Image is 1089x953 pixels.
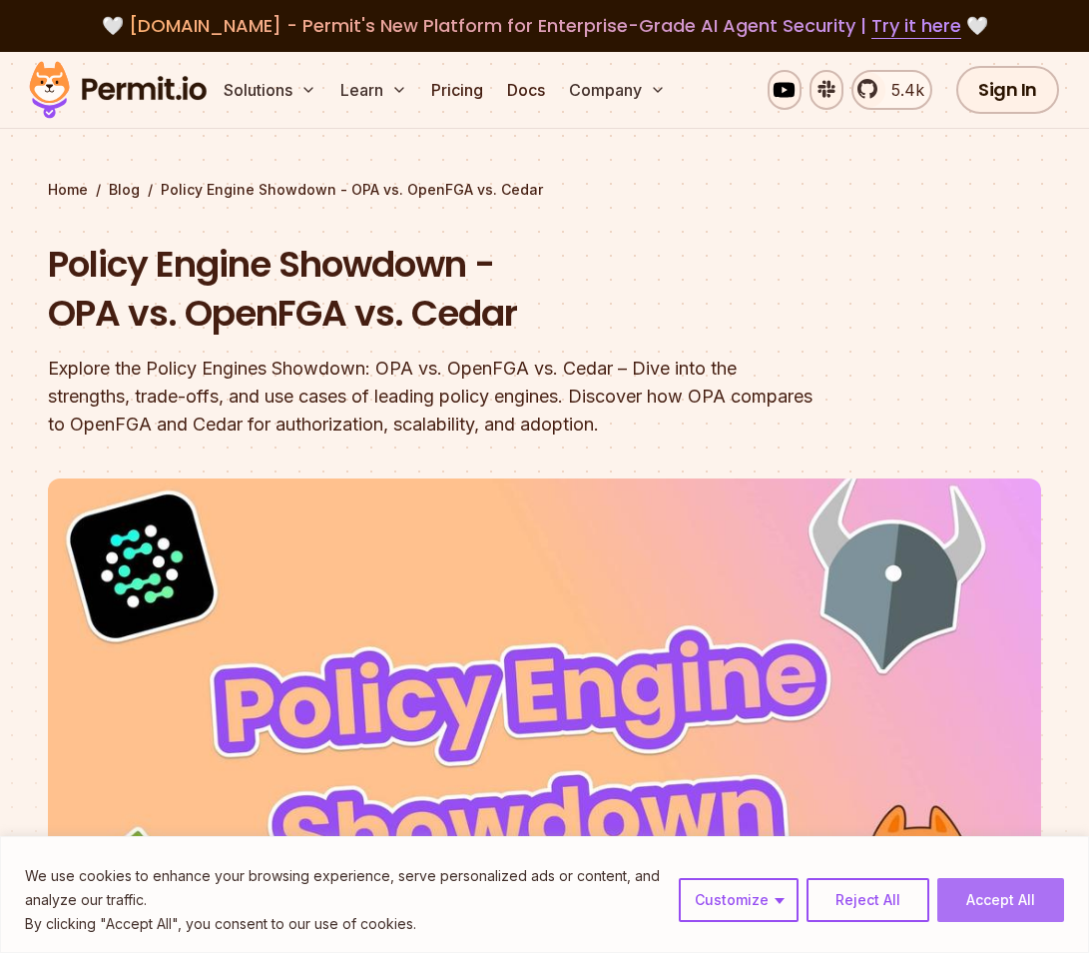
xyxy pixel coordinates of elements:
button: Company [561,70,674,110]
a: 5.4k [851,70,932,110]
p: By clicking "Accept All", you consent to our use of cookies. [25,912,664,936]
button: Customize [679,878,799,922]
button: Learn [332,70,415,110]
button: Accept All [937,878,1064,922]
a: Sign In [956,66,1059,114]
a: Blog [109,180,140,200]
button: Solutions [216,70,324,110]
span: [DOMAIN_NAME] - Permit's New Platform for Enterprise-Grade AI Agent Security | [129,13,961,38]
div: Explore the Policy Engines Showdown: OPA vs. OpenFGA vs. Cedar – Dive into the strengths, trade-o... [48,355,815,439]
img: Permit logo [20,56,216,124]
a: Home [48,180,88,200]
div: / / [48,180,1041,200]
button: Reject All [807,878,929,922]
div: 🤍 🤍 [48,12,1041,40]
span: 5.4k [879,78,924,102]
p: We use cookies to enhance your browsing experience, serve personalized ads or content, and analyz... [25,864,664,912]
h1: Policy Engine Showdown - OPA vs. OpenFGA vs. Cedar [48,240,815,339]
a: Docs [499,70,553,110]
a: Pricing [423,70,491,110]
a: Try it here [871,13,961,39]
